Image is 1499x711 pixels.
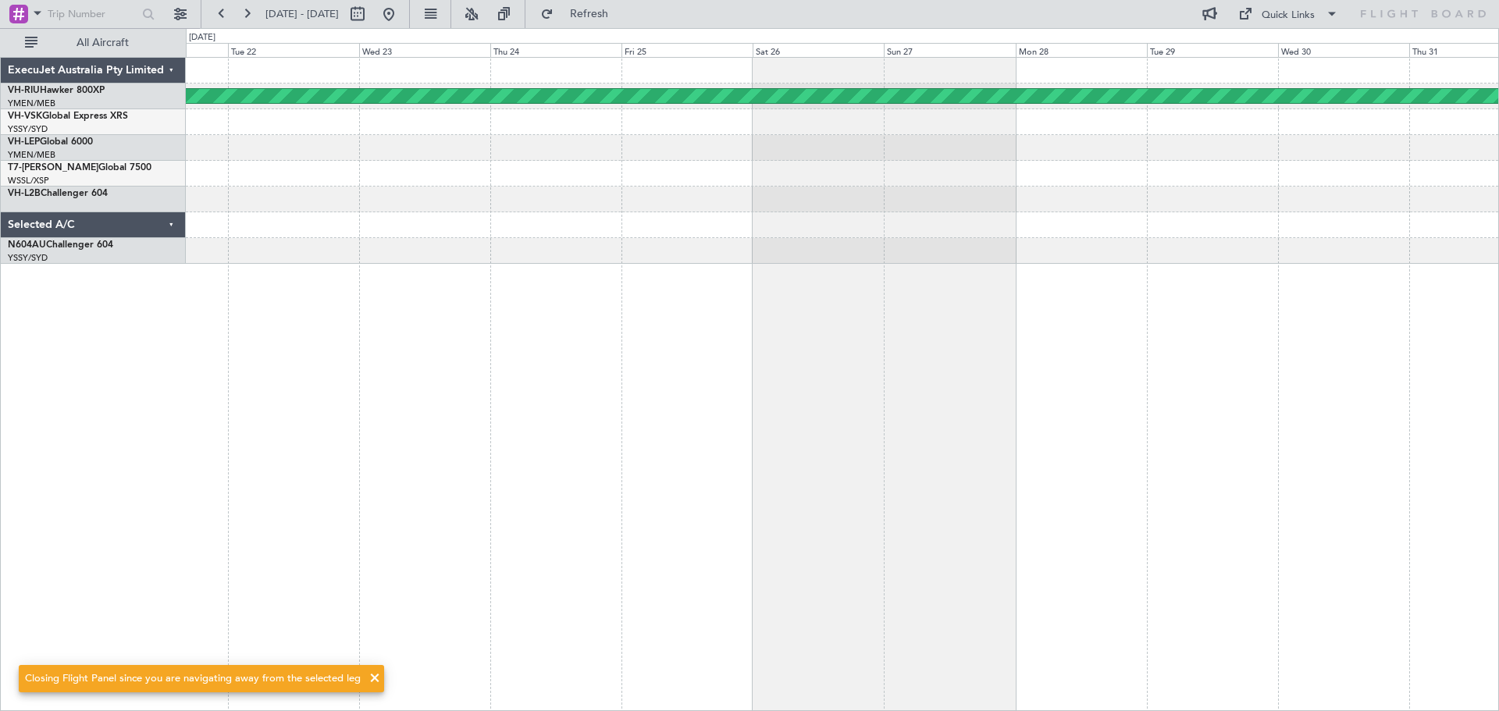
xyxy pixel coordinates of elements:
[8,149,55,161] a: YMEN/MEB
[17,30,169,55] button: All Aircraft
[1147,43,1278,57] div: Tue 29
[48,2,137,26] input: Trip Number
[1278,43,1409,57] div: Wed 30
[8,163,98,172] span: T7-[PERSON_NAME]
[8,175,49,187] a: WSSL/XSP
[8,189,108,198] a: VH-L2BChallenger 604
[753,43,884,57] div: Sat 26
[8,137,93,147] a: VH-LEPGlobal 6000
[41,37,165,48] span: All Aircraft
[8,240,113,250] a: N604AUChallenger 604
[1016,43,1147,57] div: Mon 28
[1262,8,1315,23] div: Quick Links
[8,137,40,147] span: VH-LEP
[8,189,41,198] span: VH-L2B
[8,252,48,264] a: YSSY/SYD
[265,7,339,21] span: [DATE] - [DATE]
[8,86,40,95] span: VH-RIU
[557,9,622,20] span: Refresh
[8,163,151,172] a: T7-[PERSON_NAME]Global 7500
[8,86,105,95] a: VH-RIUHawker 800XP
[25,671,361,687] div: Closing Flight Panel since you are navigating away from the selected leg
[1230,2,1346,27] button: Quick Links
[8,112,128,121] a: VH-VSKGlobal Express XRS
[359,43,490,57] div: Wed 23
[884,43,1015,57] div: Sun 27
[189,31,215,44] div: [DATE]
[8,123,48,135] a: YSSY/SYD
[8,98,55,109] a: YMEN/MEB
[533,2,627,27] button: Refresh
[8,112,42,121] span: VH-VSK
[621,43,753,57] div: Fri 25
[8,240,46,250] span: N604AU
[490,43,621,57] div: Thu 24
[228,43,359,57] div: Tue 22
